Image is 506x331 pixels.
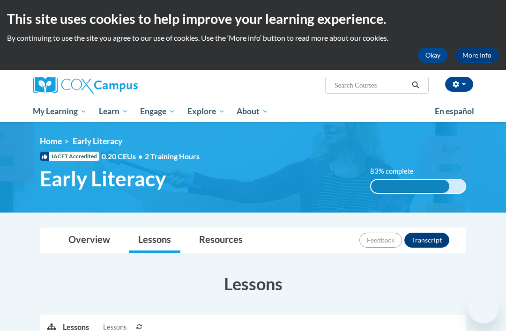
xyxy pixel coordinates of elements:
[187,106,225,117] span: Explore
[445,77,473,92] button: Account Settings
[418,48,448,63] button: Okay
[129,228,180,253] a: Lessons
[231,101,275,122] a: About
[59,228,119,253] a: Overview
[40,136,62,146] a: Home
[409,80,423,91] button: Search
[7,9,499,28] h2: This site uses cookies to help improve your learning experience.
[435,106,474,116] span: En español
[7,33,499,43] p: By continuing to use the site you agree to our use of cookies. Use the ‘More info’ button to read...
[26,101,480,122] div: Main menu
[359,233,402,248] button: Feedback
[190,228,252,253] a: Resources
[27,101,93,122] a: My Learning
[40,152,99,161] span: IACET Accredited
[334,80,409,91] input: Search Courses
[370,166,424,177] label: 83% complete
[134,101,181,122] a: Engage
[429,102,480,121] a: En español
[33,106,87,117] span: My Learning
[140,106,175,117] span: Engage
[40,166,166,191] span: Early Literacy
[404,233,449,248] button: Transcript
[93,101,134,122] a: Learn
[73,136,122,146] span: Early Literacy
[237,106,268,117] span: About
[181,101,231,122] a: Explore
[371,180,449,193] div: 83% complete
[33,77,138,94] img: Cox Campus
[145,152,200,161] span: 2 Training Hours
[40,272,466,295] h3: Lessons
[102,151,145,162] span: 0.20 CEUs
[99,106,128,117] span: Learn
[455,48,499,63] a: More Info
[33,77,170,94] a: Cox Campus
[138,152,142,161] span: •
[469,294,499,324] iframe: Button to launch messaging window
